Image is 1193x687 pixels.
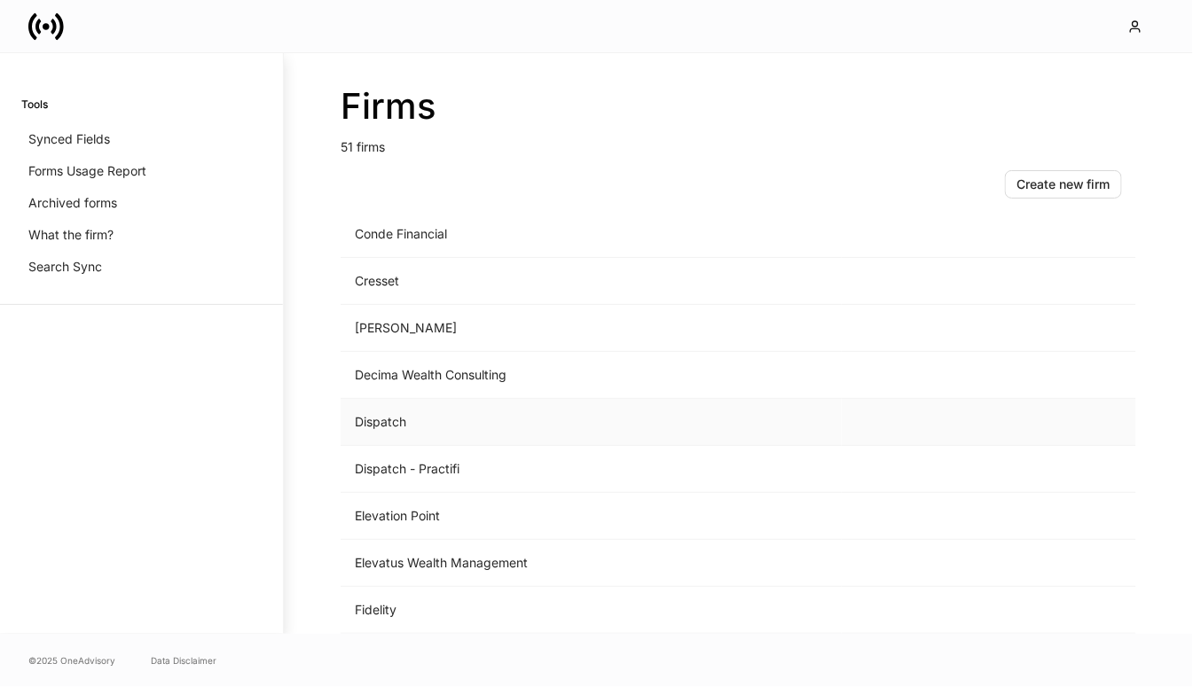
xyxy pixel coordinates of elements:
div: Create new firm [1016,178,1111,191]
a: Forms Usage Report [21,155,262,187]
p: Synced Fields [28,130,110,148]
p: Forms Usage Report [28,162,146,180]
a: Archived forms [21,187,262,219]
p: 51 firms [341,128,1136,156]
a: Synced Fields [21,123,262,155]
span: © 2025 OneAdvisory [28,653,115,667]
td: Conde Financial [341,211,842,258]
td: Elevatus Wealth Management [341,540,842,587]
td: Elevation Point [341,493,842,540]
a: Data Disclaimer [151,653,216,667]
td: Dispatch [341,399,842,446]
button: Create new firm [1005,170,1122,199]
a: What the firm? [21,219,262,251]
p: What the firm? [28,226,114,244]
td: Cresset [341,258,842,305]
td: Dispatch - Practifi [341,446,842,493]
td: Decima Wealth Consulting [341,352,842,399]
p: Search Sync [28,258,102,276]
h6: Tools [21,96,48,113]
p: Archived forms [28,194,117,212]
a: Search Sync [21,251,262,283]
td: Fidelity [341,587,842,634]
h2: Firms [341,85,1136,128]
td: [PERSON_NAME] [341,634,842,681]
td: [PERSON_NAME] [341,305,842,352]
